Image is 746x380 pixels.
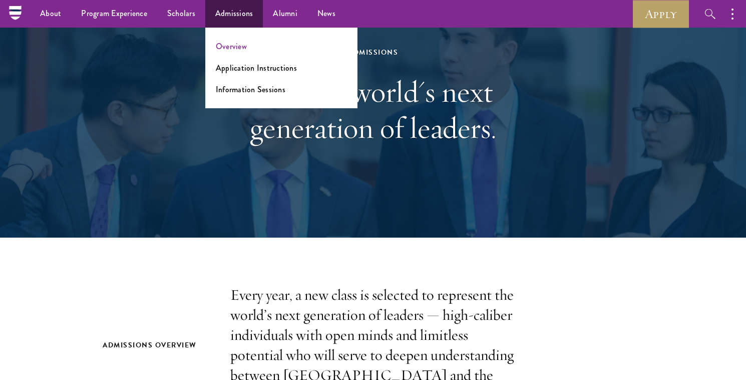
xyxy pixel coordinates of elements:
[200,46,546,59] div: Admissions
[216,62,297,74] a: Application Instructions
[103,339,210,351] h2: Admissions Overview
[200,74,546,146] h1: Join the world's next generation of leaders.
[216,41,247,52] a: Overview
[216,84,285,95] a: Information Sessions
